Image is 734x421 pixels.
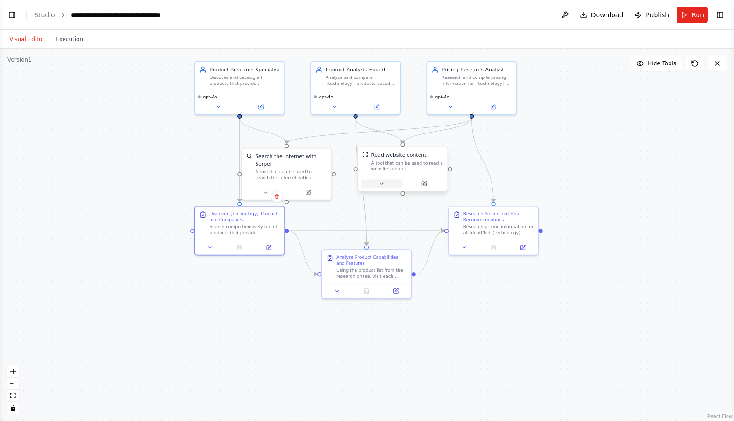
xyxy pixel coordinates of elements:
div: A tool that can be used to search the internet with a search_query. Supports different search typ... [255,169,327,181]
g: Edge from c314339f-1d66-4dda-80f5-cec2caaa9d0d to 68cb9d88-809a-48fd-8c74-131616475f3f [289,227,444,234]
button: Open in side panel [383,287,408,295]
span: Download [591,10,624,20]
button: Open in side panel [472,103,513,112]
a: Studio [34,11,55,19]
button: Open in side panel [257,243,281,252]
g: Edge from e2fada3a-22f6-49da-9fda-04aba808ff29 to 68cb9d88-809a-48fd-8c74-131616475f3f [416,227,444,278]
g: Edge from 7f44dd87-e5e2-4e4c-a7be-126dba75d64a to 68cb9d88-809a-48fd-8c74-131616475f3f [468,119,497,202]
button: No output available [224,243,255,252]
span: Run [691,10,704,20]
div: Pricing Research AnalystResearch and compile pricing information for {technology} products, analy... [426,61,517,115]
span: gpt-4o [435,94,449,99]
button: Open in side panel [240,103,281,112]
div: React Flow controls [7,365,19,414]
div: Product Analysis Expert [326,66,396,73]
div: Search the internet with Serper [255,153,327,168]
button: fit view [7,390,19,402]
g: Edge from 7f44dd87-e5e2-4e4c-a7be-126dba75d64a to 38cabad2-84ef-4cfb-b292-3b871d54a193 [399,119,475,144]
img: ScrapeWebsiteTool [363,152,368,157]
button: zoom in [7,365,19,378]
div: Pricing Research Analyst [442,66,512,73]
button: Open in side panel [356,103,398,112]
button: Delete node [271,190,283,203]
button: No output available [478,243,509,252]
button: Hide Tools [631,56,682,71]
div: Discover {technology} Products and Companies [209,211,280,223]
span: Hide Tools [648,60,676,67]
span: gpt-4o [203,94,217,99]
button: Open in side panel [510,243,535,252]
div: Read website content [371,152,426,159]
g: Edge from 7f44dd87-e5e2-4e4c-a7be-126dba75d64a to c8b3c119-b1e8-4f09-b4a8-f7a7713c0cc3 [283,119,475,144]
div: Product Research SpecialistDiscover and catalog all products that provide {technology}, identifyi... [194,61,285,115]
div: SerperDevToolSearch the internet with SerperA tool that can be used to search the internet with a... [242,148,332,201]
a: React Flow attribution [707,414,733,419]
button: No output available [351,287,382,295]
div: A tool that can be used to read a website content. [371,160,443,172]
button: Visual Editor [4,34,50,45]
button: Show right sidebar [713,8,727,21]
button: Publish [631,7,673,23]
button: Run [677,7,708,23]
g: Edge from bbd93763-5436-44a6-9d3e-cf646472ed4a to e2fada3a-22f6-49da-9fda-04aba808ff29 [352,119,370,246]
g: Edge from a980be35-85ee-4101-b88b-24e76f8652ca to c8b3c119-b1e8-4f09-b4a8-f7a7713c0cc3 [236,119,290,144]
button: Download [576,7,627,23]
button: zoom out [7,378,19,390]
button: Open in side panel [287,188,328,197]
nav: breadcrumb [34,10,176,20]
div: Using the product list from the research phase, visit each product's website to analyze their cap... [336,267,407,279]
div: Discover and catalog all products that provide {technology}, identifying the companies behind the... [209,75,280,86]
button: Execution [50,34,89,45]
button: Show left sidebar [6,8,19,21]
div: Product Research Specialist [209,66,280,73]
span: Publish [646,10,669,20]
button: toggle interactivity [7,402,19,414]
div: Analyze Product Capabilities and Features [336,254,407,266]
div: Research and compile pricing information for {technology} products, analyze pricing models, and p... [442,75,512,86]
div: Research pricing information for all identified {technology} products, including subscription mod... [463,224,534,236]
div: Version 1 [7,56,32,63]
div: Product Analysis ExpertAnalyze and compare {technology} products based on their capabilities, fea... [310,61,401,115]
div: Analyze Product Capabilities and FeaturesUsing the product list from the research phase, visit ea... [321,249,412,299]
span: gpt-4o [319,94,333,99]
g: Edge from c314339f-1d66-4dda-80f5-cec2caaa9d0d to e2fada3a-22f6-49da-9fda-04aba808ff29 [289,227,317,278]
div: Discover {technology} Products and CompaniesSearch comprehensively for all products that provide ... [194,206,285,255]
button: Open in side panel [404,179,445,188]
div: Research Pricing and Final Recommendations [463,211,534,223]
img: SerperDevTool [246,153,252,159]
div: ScrapeWebsiteToolRead website contentA tool that can be used to read a website content. [357,148,448,193]
g: Edge from a980be35-85ee-4101-b88b-24e76f8652ca to c314339f-1d66-4dda-80f5-cec2caaa9d0d [236,119,243,202]
div: Search comprehensively for all products that provide {technology} solutions. Identify both establ... [209,224,280,236]
div: Research Pricing and Final RecommendationsResearch pricing information for all identified {techno... [448,206,539,255]
div: Analyze and compare {technology} products based on their capabilities, features, and technical sp... [326,75,396,86]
